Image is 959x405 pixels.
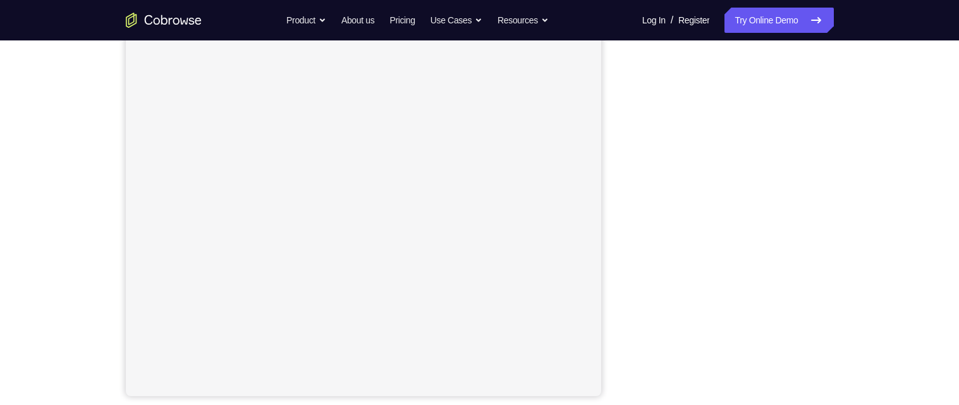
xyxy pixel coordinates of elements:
a: Go to the home page [126,13,202,28]
button: Use Cases [431,8,482,33]
a: About us [341,8,374,33]
button: Resources [498,8,549,33]
a: Register [678,8,709,33]
a: Pricing [389,8,415,33]
button: Product [286,8,326,33]
a: Log In [642,8,666,33]
span: / [671,13,673,28]
a: Try Online Demo [724,8,833,33]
